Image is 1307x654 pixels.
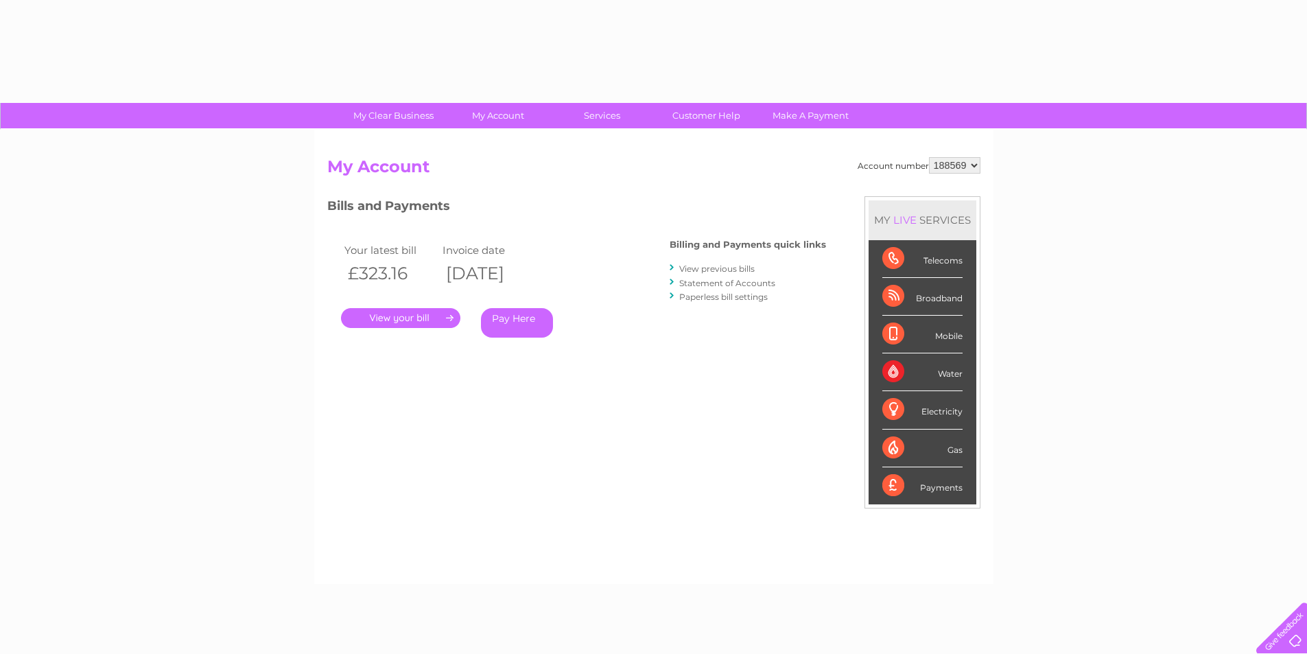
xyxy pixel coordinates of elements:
a: Customer Help [650,103,763,128]
td: Your latest bill [341,241,440,259]
a: . [341,308,460,328]
td: Invoice date [439,241,538,259]
h3: Bills and Payments [327,196,826,220]
a: Pay Here [481,308,553,338]
th: [DATE] [439,259,538,288]
div: Water [882,353,963,391]
div: LIVE [891,213,919,226]
a: Make A Payment [754,103,867,128]
h4: Billing and Payments quick links [670,240,826,250]
div: Telecoms [882,240,963,278]
a: Services [545,103,659,128]
a: Paperless bill settings [679,292,768,302]
div: Account number [858,157,980,174]
th: £323.16 [341,259,440,288]
h2: My Account [327,157,980,183]
div: MY SERVICES [869,200,976,240]
a: View previous bills [679,264,755,274]
div: Payments [882,467,963,504]
div: Electricity [882,391,963,429]
div: Gas [882,430,963,467]
div: Broadband [882,278,963,316]
a: My Account [441,103,554,128]
a: Statement of Accounts [679,278,775,288]
a: My Clear Business [337,103,450,128]
div: Mobile [882,316,963,353]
